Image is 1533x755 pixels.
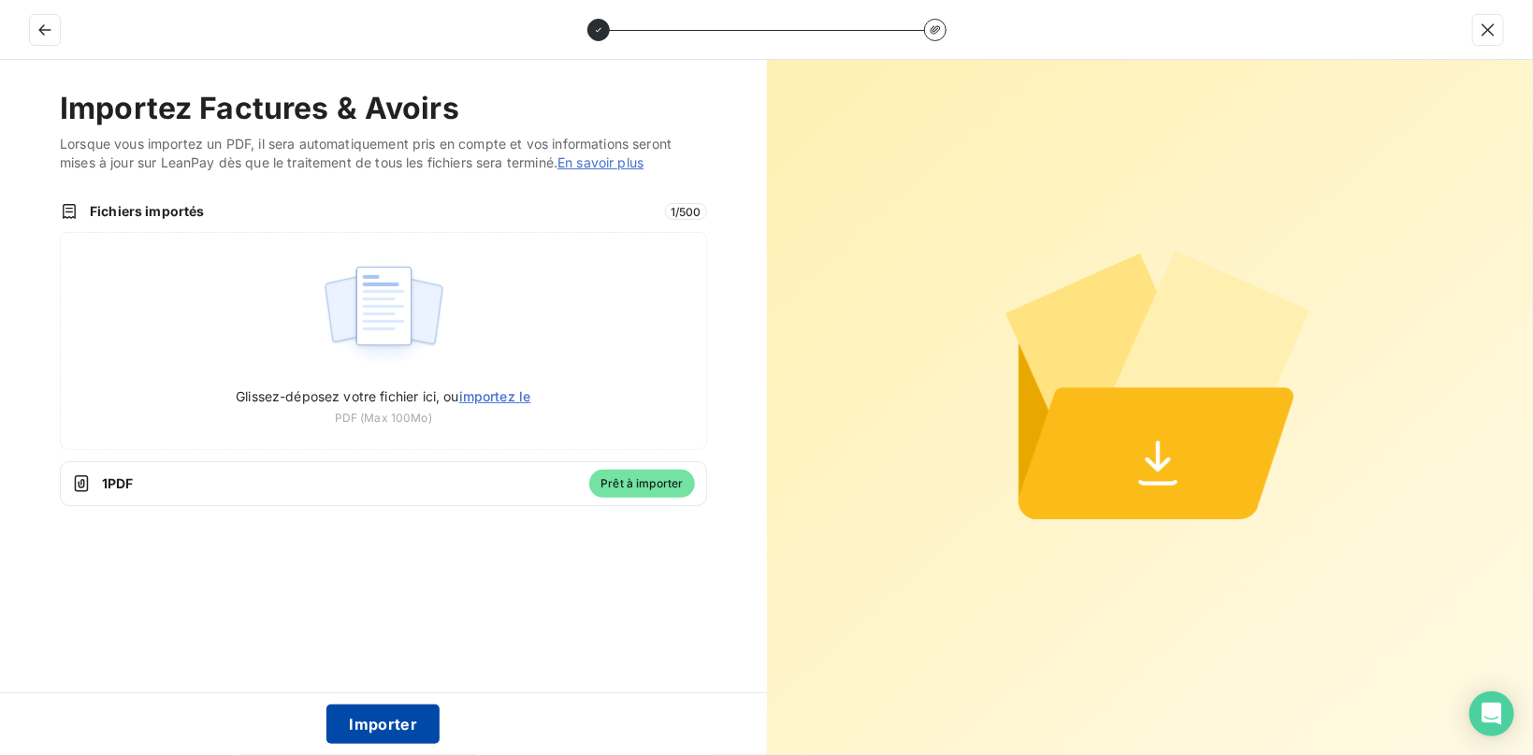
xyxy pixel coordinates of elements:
span: Glissez-déposez votre fichier ici, ou [236,388,530,404]
span: 1 / 500 [665,203,707,220]
button: Importer [326,704,440,744]
span: Prêt à importer [589,470,694,498]
span: importez le [459,388,531,404]
div: Open Intercom Messenger [1469,691,1514,736]
span: Lorsque vous importez un PDF, il sera automatiquement pris en compte et vos informations seront m... [60,135,707,172]
a: En savoir plus [557,154,644,170]
h2: Importez Factures & Avoirs [60,90,707,127]
img: illustration [322,255,446,375]
span: 1 PDF [102,474,578,493]
span: Fichiers importés [90,202,654,221]
span: PDF (Max 100Mo) [335,410,432,427]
